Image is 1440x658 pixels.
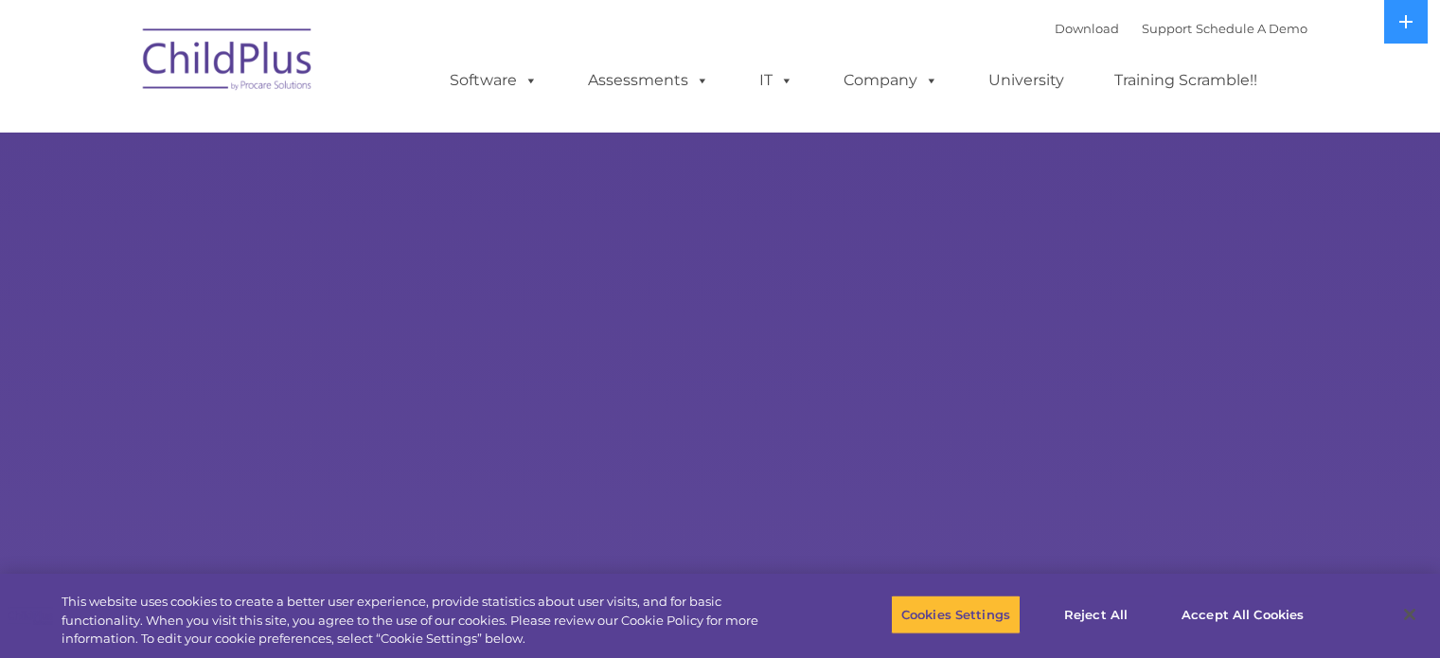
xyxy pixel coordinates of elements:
font: | [1055,21,1307,36]
div: This website uses cookies to create a better user experience, provide statistics about user visit... [62,593,792,649]
a: Support [1142,21,1192,36]
a: Company [825,62,957,99]
a: Assessments [569,62,728,99]
img: ChildPlus by Procare Solutions [133,15,323,110]
button: Cookies Settings [891,595,1021,634]
a: Schedule A Demo [1196,21,1307,36]
a: University [969,62,1083,99]
a: IT [740,62,812,99]
button: Reject All [1037,595,1155,634]
a: Training Scramble!! [1095,62,1276,99]
a: Software [431,62,557,99]
a: Download [1055,21,1119,36]
button: Accept All Cookies [1171,595,1314,634]
button: Close [1389,594,1431,635]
